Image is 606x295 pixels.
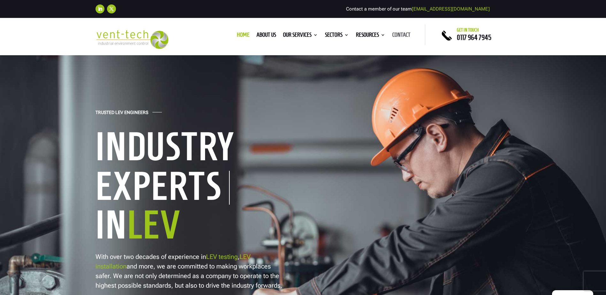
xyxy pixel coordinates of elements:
img: 2023-09-27T08_35_16.549ZVENT-TECH---Clear-background [96,30,169,49]
a: Follow on X [107,4,116,13]
a: LEV testing [206,253,238,261]
span: Get in touch [457,27,479,33]
h1: Experts [96,171,230,205]
h4: Trusted LEV Engineers [96,110,148,118]
a: Contact [392,33,410,40]
span: LEV [127,204,181,246]
a: About us [257,33,276,40]
a: Follow on LinkedIn [96,4,104,13]
span: Contact a member of our team [346,6,490,12]
h1: Industry [96,126,294,170]
a: Sectors [325,33,349,40]
p: With over two decades of experience in , and more, we are committed to making workplaces safer. W... [96,252,284,290]
a: 0117 964 7945 [457,34,491,41]
a: [EMAIL_ADDRESS][DOMAIN_NAME] [412,6,490,12]
a: Our Services [283,33,318,40]
a: LEV installation [96,253,250,270]
a: Resources [356,33,385,40]
a: Home [237,33,249,40]
h1: In [96,205,294,248]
